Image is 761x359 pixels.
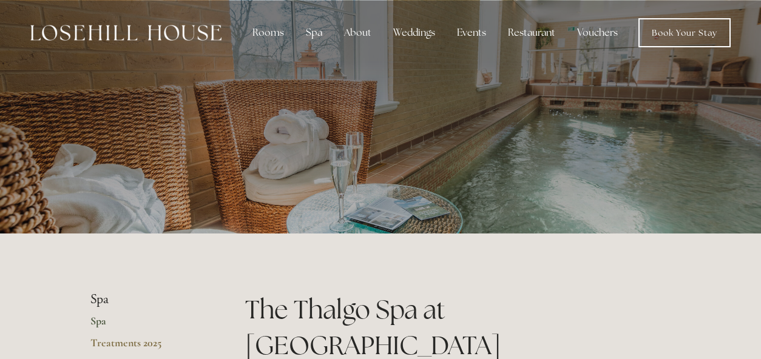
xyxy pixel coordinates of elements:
a: Vouchers [567,21,627,45]
img: Losehill House [30,25,222,41]
a: Book Your Stay [638,18,731,47]
li: Spa [90,292,206,307]
div: About [334,21,381,45]
div: Rooms [243,21,294,45]
a: Treatments 2025 [90,336,206,358]
div: Weddings [384,21,445,45]
div: Restaurant [498,21,565,45]
a: Spa [90,314,206,336]
div: Spa [296,21,332,45]
div: Events [447,21,496,45]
